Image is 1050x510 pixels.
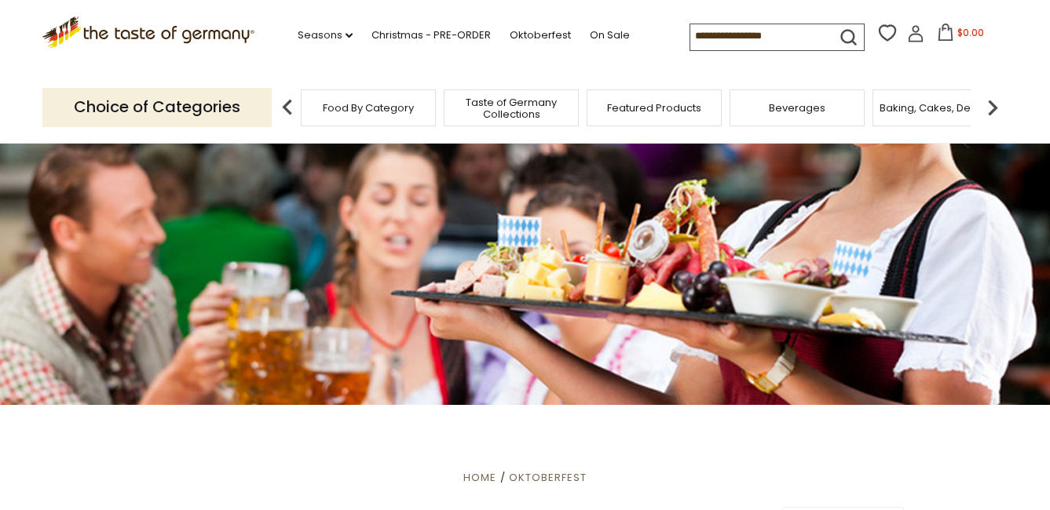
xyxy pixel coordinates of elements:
span: $0.00 [957,26,984,39]
a: Beverages [769,102,825,114]
p: Choice of Categories [42,88,272,126]
a: Food By Category [323,102,414,114]
a: Seasons [298,27,353,44]
a: Featured Products [607,102,701,114]
a: Christmas - PRE-ORDER [371,27,491,44]
img: next arrow [977,92,1008,123]
a: Taste of Germany Collections [448,97,574,120]
a: Oktoberfest [509,470,587,485]
img: previous arrow [272,92,303,123]
a: Baking, Cakes, Desserts [880,102,1001,114]
a: On Sale [590,27,630,44]
a: Home [463,470,496,485]
a: Oktoberfest [510,27,571,44]
button: $0.00 [927,24,994,47]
